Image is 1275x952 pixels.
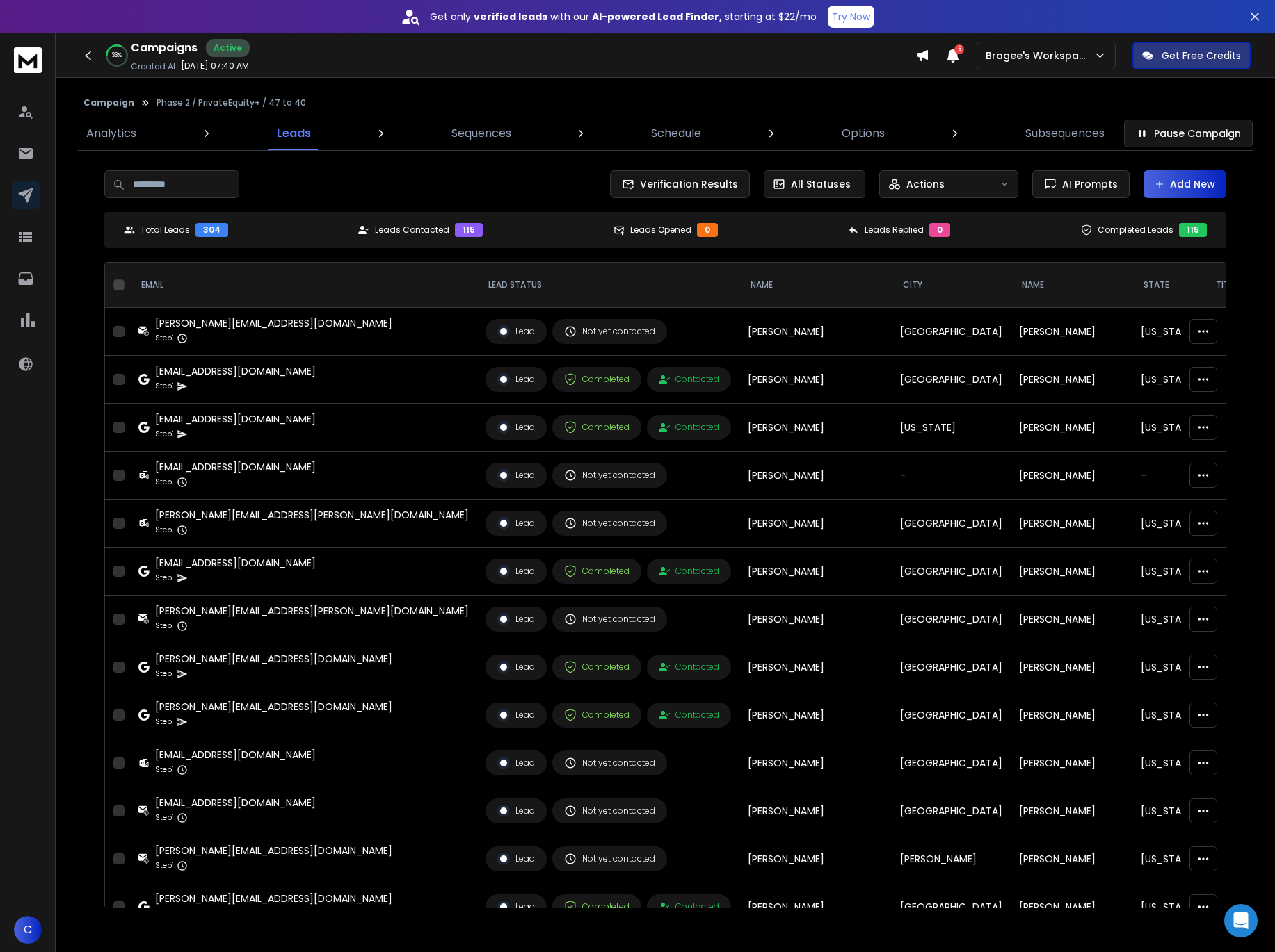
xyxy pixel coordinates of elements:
td: [GEOGRAPHIC_DATA] [892,643,1011,691]
div: [EMAIL_ADDRESS][DOMAIN_NAME] [155,796,316,810]
td: [PERSON_NAME] [1011,452,1132,500]
a: Leads [268,117,319,150]
a: Schedule [643,117,709,150]
td: [PERSON_NAME] [739,500,892,548]
p: Step 1 [155,331,174,345]
p: Get Free Credits [1162,49,1241,63]
div: Contacted [659,709,719,721]
div: 304 [195,223,228,237]
td: [GEOGRAPHIC_DATA] [892,691,1011,739]
div: Completed [564,421,630,434]
td: [PERSON_NAME] [739,356,892,404]
div: Lead [497,853,535,865]
th: city [892,263,1011,308]
td: [PERSON_NAME] [1011,787,1132,835]
td: [GEOGRAPHIC_DATA] [892,356,1011,404]
p: Step 1 [155,859,174,873]
p: Step 1 [155,379,174,393]
td: [US_STATE] [1132,835,1205,883]
p: Step 1 [155,667,174,681]
td: [PERSON_NAME] [1011,308,1132,356]
div: Completed [564,661,630,673]
td: [GEOGRAPHIC_DATA] [892,739,1011,787]
td: [GEOGRAPHIC_DATA] [892,308,1011,356]
a: Sequences [443,117,520,150]
td: [US_STATE] [1132,643,1205,691]
div: Contacted [659,901,719,912]
span: 6 [954,44,964,54]
td: [US_STATE] [892,404,1011,452]
div: Lead [497,661,535,673]
div: Not yet contacted [564,757,655,769]
div: Active [206,39,250,57]
div: Completed [564,373,630,386]
div: [EMAIL_ADDRESS][DOMAIN_NAME] [155,364,316,378]
div: [EMAIL_ADDRESS][DOMAIN_NAME] [155,460,316,474]
div: 115 [1179,223,1207,237]
p: Step 1 [155,715,174,729]
td: [US_STATE] [1132,356,1205,404]
td: [GEOGRAPHIC_DATA] [892,500,1011,548]
div: Open Intercom Messenger [1224,904,1258,937]
td: [US_STATE] [1132,404,1205,452]
p: Leads Opened [630,224,691,236]
div: Lead [497,613,535,625]
button: Add New [1144,170,1226,198]
div: Not yet contacted [564,805,655,817]
div: Contacted [659,662,719,673]
button: AI Prompts [1032,170,1130,198]
button: Try Now [828,6,874,28]
th: name [1011,263,1132,308]
td: [PERSON_NAME] [739,883,892,931]
button: C [14,916,42,944]
p: Completed Leads [1098,224,1173,236]
td: [US_STATE] [1132,500,1205,548]
strong: AI-powered Lead Finder, [592,10,722,24]
p: Leads Replied [865,224,924,236]
td: [US_STATE] [1132,691,1205,739]
p: Subsequences [1025,125,1105,142]
p: Actions [906,177,945,191]
a: Options [833,117,893,150]
p: All Statuses [791,177,851,191]
strong: verified leads [474,10,547,24]
p: Phase 2 / PrivateEquity+ / 47 to 40 [157,97,306,108]
div: Lead [497,757,535,769]
p: Leads Contacted [375,224,449,236]
div: Contacted [659,566,719,577]
a: Analytics [78,117,145,150]
p: Step 1 [155,811,174,825]
div: Lead [497,325,535,338]
td: [PERSON_NAME] [1011,548,1132,596]
td: [PERSON_NAME] [739,835,892,883]
td: [PERSON_NAME] [1011,691,1132,739]
td: [US_STATE] [1132,308,1205,356]
td: [GEOGRAPHIC_DATA] [892,787,1011,835]
div: [PERSON_NAME][EMAIL_ADDRESS][DOMAIN_NAME] [155,892,392,905]
p: Options [842,125,885,142]
td: [US_STATE] [1132,596,1205,643]
p: Leads [277,125,311,142]
img: logo [14,47,42,73]
div: Not yet contacted [564,613,655,625]
div: Lead [497,469,535,482]
p: Step 1 [155,427,174,441]
div: Lead [497,373,535,386]
td: [PERSON_NAME] [739,308,892,356]
a: Subsequences [1017,117,1113,150]
p: Bragee's Workspace [986,49,1093,63]
p: Get only with our starting at $22/mo [430,10,817,24]
div: Lead [497,565,535,577]
div: [PERSON_NAME][EMAIL_ADDRESS][PERSON_NAME][DOMAIN_NAME] [155,604,469,618]
td: [PERSON_NAME] [1011,643,1132,691]
div: Lead [497,709,535,721]
button: Campaign [83,97,134,108]
td: [PERSON_NAME] [1011,500,1132,548]
p: Step 1 [155,571,174,585]
span: Verification Results [634,177,738,191]
th: LEAD STATUS [477,263,739,308]
p: Created At: [131,61,178,72]
td: - [1132,452,1205,500]
p: Step 1 [155,907,174,921]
